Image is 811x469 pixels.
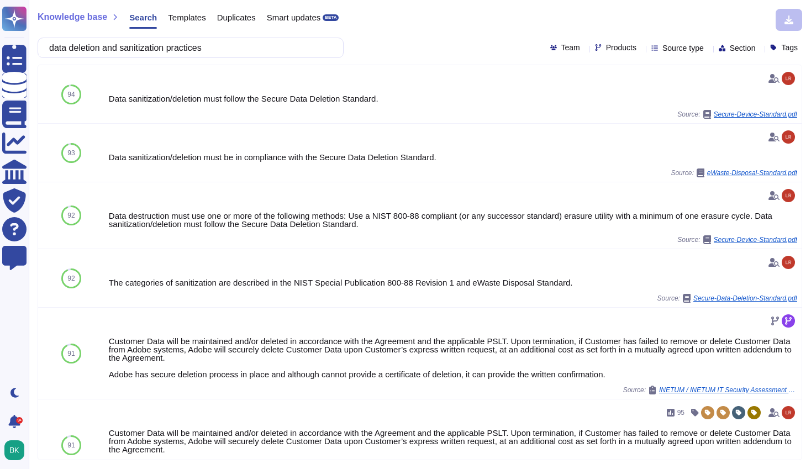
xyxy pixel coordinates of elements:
input: Search a question or template... [44,38,332,57]
span: 95 [677,409,684,416]
span: Secure-Device-Standard.pdf [714,236,797,243]
span: 92 [67,275,75,282]
span: Source: [671,168,797,177]
span: 92 [67,212,75,219]
span: 91 [67,350,75,357]
span: Source type [662,44,704,52]
span: 94 [67,91,75,98]
span: Secure-Device-Standard.pdf [714,111,797,118]
span: 91 [67,442,75,449]
span: Source: [677,110,797,119]
span: INETUM / INETUM IT Security Assessment 3rdparty Final Version 1 [659,387,797,393]
span: Secure-Data-Deletion-Standard.pdf [693,295,797,302]
span: Source: [657,294,797,303]
div: Data destruction must use one or more of the following methods: Use a NIST 800-88 compliant (or a... [109,212,797,228]
img: user [4,440,24,460]
div: The categories of sanitization are described in the NIST Special Publication 800-88 Revision 1 an... [109,278,797,287]
span: Templates [168,13,206,22]
img: user [782,130,795,144]
div: Data sanitization/deletion must follow the Secure Data Deletion Standard. [109,94,797,103]
span: 93 [67,150,75,156]
span: Section [730,44,756,52]
span: Source: [677,235,797,244]
span: Products [606,44,636,51]
img: user [782,72,795,85]
span: eWaste-Disposal-Standard.pdf [707,170,797,176]
span: Tags [781,44,798,51]
span: Knowledge base [38,13,107,22]
img: user [782,406,795,419]
div: Customer Data will be maintained and/or deleted in accordance with the Agreement and the applicab... [109,337,797,378]
span: Search [129,13,157,22]
img: user [782,256,795,269]
span: Team [561,44,580,51]
span: Duplicates [217,13,256,22]
div: BETA [323,14,339,21]
span: Source: [623,386,797,394]
button: user [2,438,32,462]
img: user [782,189,795,202]
div: 9+ [16,417,23,424]
span: Smart updates [267,13,321,22]
div: Data sanitization/deletion must be in compliance with the Secure Data Deletion Standard. [109,153,797,161]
